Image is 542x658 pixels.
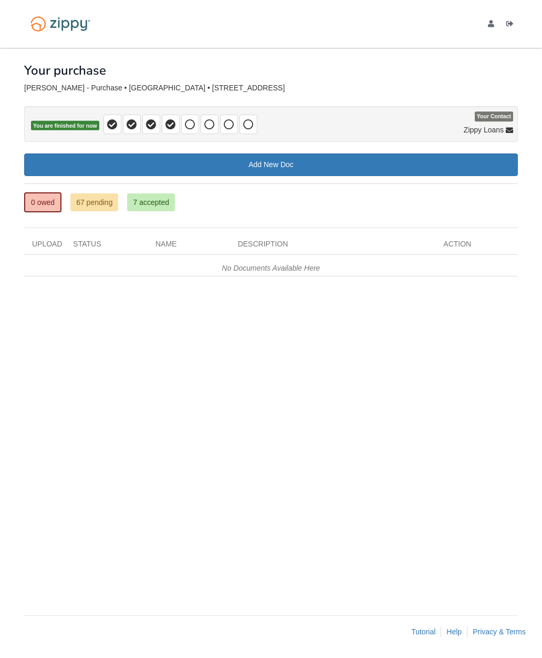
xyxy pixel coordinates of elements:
div: [PERSON_NAME] - Purchase • [GEOGRAPHIC_DATA] • [STREET_ADDRESS] [24,84,518,92]
div: Name [148,239,230,254]
a: Tutorial [411,628,435,636]
a: Add New Doc [24,153,518,176]
div: Description [230,239,436,254]
a: Privacy & Terms [473,628,526,636]
img: Logo [24,12,97,36]
span: You are finished for now [31,121,99,131]
div: Upload [24,239,65,254]
span: Your Contact [475,112,513,122]
a: Log out [506,20,518,30]
em: No Documents Available Here [222,264,320,272]
a: Help [446,628,462,636]
a: 7 accepted [127,193,175,211]
a: 0 owed [24,192,61,212]
a: edit profile [488,20,498,30]
div: Status [65,239,148,254]
h1: Your purchase [24,64,106,77]
a: 67 pending [70,193,118,211]
span: Zippy Loans [464,125,504,135]
div: Action [435,239,518,254]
